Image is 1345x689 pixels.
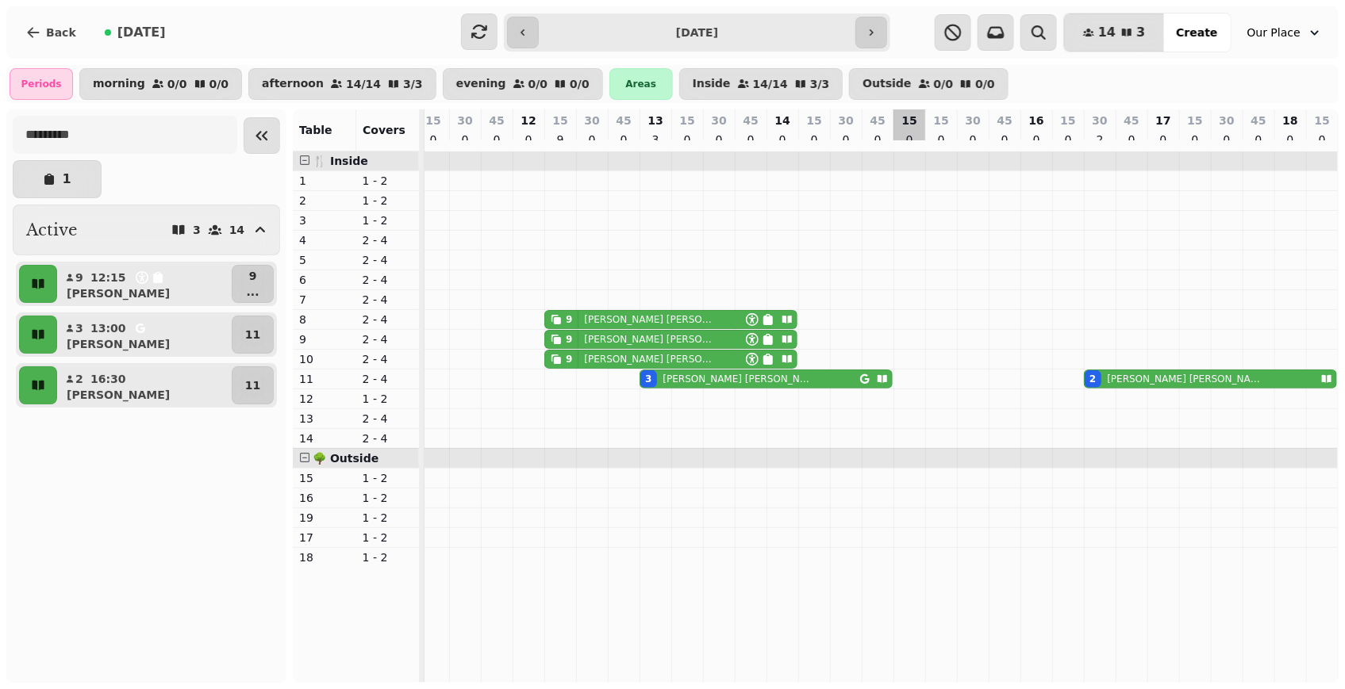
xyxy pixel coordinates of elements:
p: 30 [965,113,980,128]
span: 14 [1098,26,1116,39]
p: 15 [933,113,948,128]
button: 912:15[PERSON_NAME] [60,265,229,303]
p: 0 [998,132,1011,147]
p: 0 [1157,132,1170,147]
p: ... [247,284,259,300]
p: 5 [299,252,350,268]
p: 0 / 0 [528,78,548,90]
p: 0 [1030,132,1043,147]
p: 1 - 2 [363,530,413,545]
p: 1 [299,173,350,189]
div: Areas [609,68,673,100]
p: 2 [75,371,84,387]
p: 9 [299,331,350,347]
p: 14 [774,113,790,128]
p: 12 [299,391,350,407]
p: 0 [840,132,852,147]
p: 0 [681,132,694,147]
p: 30 [1219,113,1234,128]
p: 0 / 0 [934,78,954,90]
p: 15 [806,113,821,128]
button: [DATE] [92,13,179,52]
p: [PERSON_NAME] [PERSON_NAME] [585,333,719,346]
p: 2 - 4 [363,431,413,446]
span: Create [1176,27,1217,38]
p: 4 [299,232,350,248]
p: 18 [299,549,350,565]
p: 1 - 2 [363,490,413,506]
span: [DATE] [117,26,166,39]
div: 9 [566,353,572,366]
button: Collapse sidebar [244,117,280,154]
p: 2 [299,193,350,209]
p: 15 [679,113,694,128]
p: 9 [247,268,259,284]
p: 15 [901,113,917,128]
p: 11 [299,371,350,387]
p: 15 [1315,113,1330,128]
button: Create [1163,13,1230,52]
p: 3 [193,224,201,235]
p: 0 / 0 [975,78,995,90]
p: 0 [903,132,916,147]
p: 14 [299,431,350,446]
p: 15 [552,113,567,128]
p: 16 [299,490,350,506]
p: 9 [554,132,567,147]
button: 313:00[PERSON_NAME] [60,316,229,354]
p: 2 - 4 [363,292,413,308]
p: 30 [838,113,853,128]
p: 16:30 [90,371,126,387]
p: 0 [713,132,725,147]
button: Back [13,13,89,52]
p: 3 [75,320,84,336]
span: Back [46,27,76,38]
p: evening [456,78,506,90]
p: 0 [522,132,535,147]
button: Active314 [13,205,280,255]
p: [PERSON_NAME] [67,336,170,352]
p: 13 [299,411,350,427]
p: morning [93,78,145,90]
p: 0 [1252,132,1265,147]
p: 3 [299,212,350,228]
button: Our Place [1238,18,1332,47]
p: 10 [299,351,350,367]
p: [PERSON_NAME] [67,387,170,403]
div: 3 [645,373,651,385]
span: 🌳 Outside [313,452,379,465]
p: 9 [75,270,84,285]
span: Covers [363,124,405,136]
p: 2 - 4 [363,232,413,248]
p: 45 [1251,113,1266,128]
p: 30 [711,113,726,128]
p: 30 [1092,113,1107,128]
p: 0 [1220,132,1233,147]
button: morning0/00/0 [79,68,242,100]
p: 11 [245,377,260,393]
p: 6 [299,272,350,288]
p: 15 [1060,113,1075,128]
div: Periods [10,68,73,100]
p: Inside [693,78,731,90]
p: 30 [457,113,472,128]
p: 45 [743,113,758,128]
p: 2 - 4 [363,351,413,367]
p: 1 - 2 [363,549,413,565]
p: 0 [617,132,630,147]
p: 2 - 4 [363,331,413,347]
button: 9... [232,265,274,303]
p: 15 [299,470,350,486]
p: [PERSON_NAME] [67,285,170,301]
span: Table [299,124,332,136]
button: 1 [13,160,102,198]
p: 0 [586,132,598,147]
p: 14 [229,224,244,235]
p: 0 [490,132,503,147]
p: 0 / 0 [167,78,187,90]
button: 11 [232,316,274,354]
p: 0 [966,132,979,147]
p: 15 [425,113,440,128]
p: 1 - 2 [363,193,413,209]
p: 0 [776,132,789,147]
